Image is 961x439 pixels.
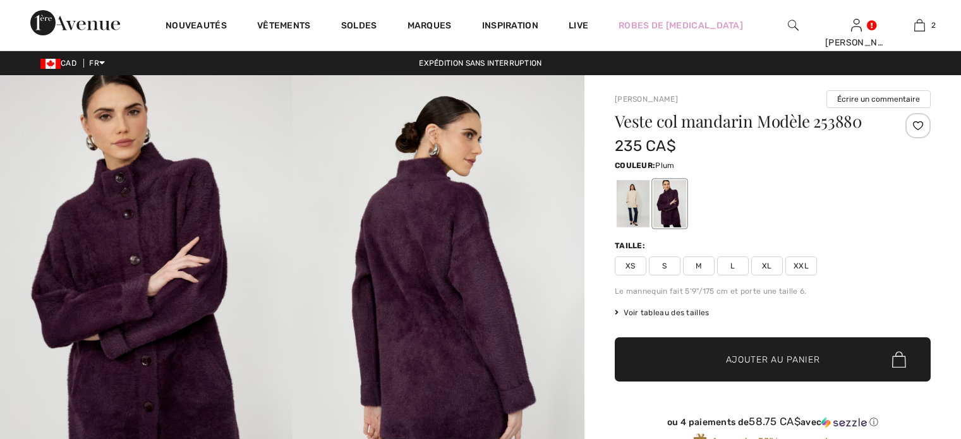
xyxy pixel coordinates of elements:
[408,20,452,33] a: Marques
[683,256,715,275] span: M
[653,180,686,227] div: Plum
[615,113,878,129] h1: Veste col mandarin Modèle 253880
[888,18,950,33] a: 2
[166,20,227,33] a: Nouveautés
[892,351,906,368] img: Bag.svg
[655,161,674,170] span: Plum
[726,353,820,366] span: Ajouter au panier
[749,415,801,428] span: 58.75 CA$
[826,90,931,108] button: Écrire un commentaire
[931,20,936,31] span: 2
[751,256,783,275] span: XL
[825,36,887,49] div: [PERSON_NAME]
[649,256,680,275] span: S
[40,59,82,68] span: CAD
[615,137,676,155] span: 235 CA$
[341,20,377,33] a: Soldes
[617,180,650,227] div: Champagne
[615,240,648,251] div: Taille:
[615,307,710,318] span: Voir tableau des tailles
[615,286,931,297] div: Le mannequin fait 5'9"/175 cm et porte une taille 6.
[788,18,799,33] img: recherche
[40,59,61,69] img: Canadian Dollar
[914,18,925,33] img: Mon panier
[619,19,743,32] a: Robes de [MEDICAL_DATA]
[615,416,931,428] div: ou 4 paiements de avec
[482,20,538,33] span: Inspiration
[615,416,931,433] div: ou 4 paiements de58.75 CA$avecSezzle Cliquez pour en savoir plus sur Sezzle
[615,95,678,104] a: [PERSON_NAME]
[615,256,646,275] span: XS
[821,417,867,428] img: Sezzle
[89,59,105,68] span: FR
[615,161,655,170] span: Couleur:
[717,256,749,275] span: L
[30,10,120,35] img: 1ère Avenue
[851,19,862,31] a: Se connecter
[615,337,931,382] button: Ajouter au panier
[785,256,817,275] span: XXL
[851,18,862,33] img: Mes infos
[257,20,311,33] a: Vêtements
[569,19,588,32] a: Live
